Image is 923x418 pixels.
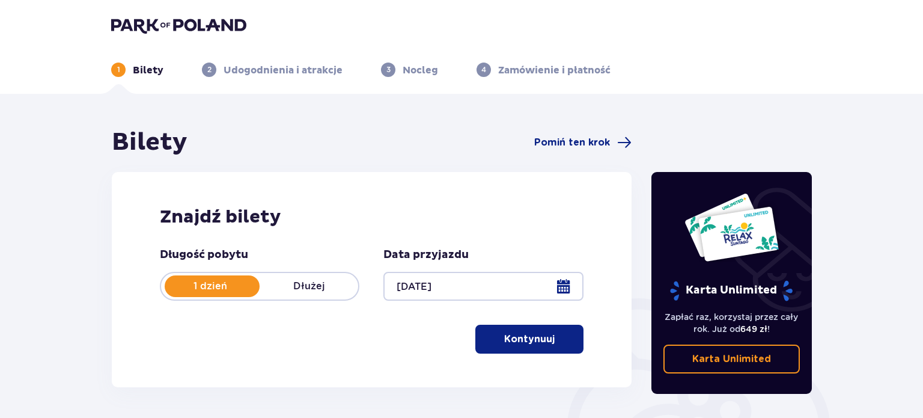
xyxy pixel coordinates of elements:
p: Zapłać raz, korzystaj przez cały rok. Już od ! [663,311,800,335]
p: Karta Unlimited [692,352,771,366]
h2: Znajdź bilety [160,206,583,229]
h1: Bilety [112,128,187,158]
button: Kontynuuj [475,325,583,354]
p: 3 [386,64,391,75]
p: Udogodnienia i atrakcje [224,64,343,77]
p: Data przyjazdu [383,248,469,262]
div: 4Zamówienie i płatność [477,63,611,77]
span: 649 zł [740,324,767,334]
a: Pomiń ten krok [534,135,632,150]
p: Karta Unlimited [669,280,794,301]
p: 1 dzień [161,280,260,293]
div: 3Nocleg [381,63,438,77]
p: Nocleg [403,64,438,77]
p: 2 [207,64,212,75]
img: Park of Poland logo [111,17,246,34]
p: Bilety [133,64,163,77]
span: Pomiń ten krok [534,136,610,149]
div: 2Udogodnienia i atrakcje [202,63,343,77]
a: Karta Unlimited [663,345,800,373]
p: Kontynuuj [504,333,555,346]
p: Dłużej [260,280,358,293]
p: 4 [481,64,486,75]
p: 1 [117,64,120,75]
img: Dwie karty całoroczne do Suntago z napisem 'UNLIMITED RELAX', na białym tle z tropikalnymi liśćmi... [684,192,779,262]
p: Zamówienie i płatność [498,64,611,77]
div: 1Bilety [111,63,163,77]
p: Długość pobytu [160,248,248,262]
